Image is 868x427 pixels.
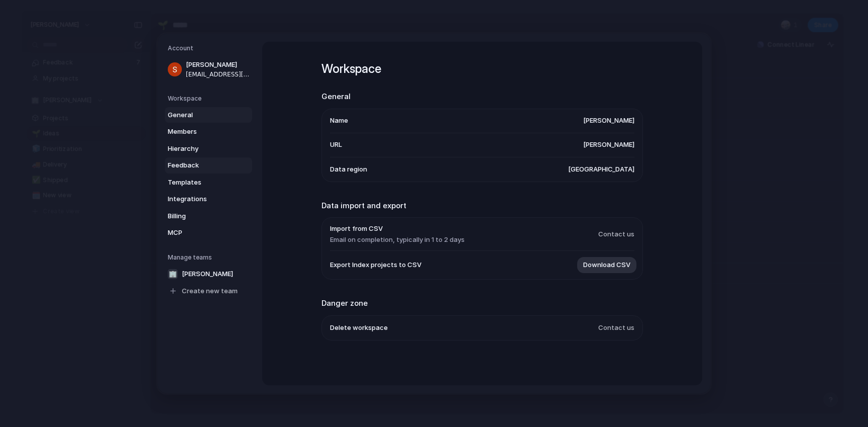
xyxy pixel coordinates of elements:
span: Billing [168,211,232,221]
a: Hierarchy [165,141,252,157]
a: Billing [165,208,252,224]
h5: Workspace [168,94,252,103]
h2: Danger zone [321,298,643,309]
span: Import from CSV [330,224,465,234]
span: [EMAIL_ADDRESS][DOMAIN_NAME] [186,70,250,79]
span: [PERSON_NAME] [182,269,233,279]
span: Feedback [168,160,232,170]
span: Members [168,127,232,137]
span: Delete workspace [330,323,388,333]
span: Download CSV [583,260,630,270]
span: Hierarchy [168,144,232,154]
span: [GEOGRAPHIC_DATA] [568,164,634,175]
span: Data region [330,164,367,175]
span: Templates [168,178,232,188]
button: Download CSV [577,257,636,273]
span: Integrations [168,194,232,204]
span: [PERSON_NAME] [583,116,634,126]
a: Create new team [165,283,252,299]
div: 🏢 [168,269,178,279]
span: Export Index projects to CSV [330,260,421,270]
h2: Data import and export [321,200,643,212]
span: MCP [168,228,232,238]
span: Contact us [598,323,634,333]
span: [PERSON_NAME] [583,140,634,150]
span: Email on completion, typically in 1 to 2 days [330,235,465,245]
a: Members [165,124,252,140]
h5: Manage teams [168,253,252,262]
span: General [168,110,232,120]
h2: General [321,91,643,103]
span: [PERSON_NAME] [186,60,250,70]
span: URL [330,140,342,150]
span: Name [330,116,348,126]
a: MCP [165,225,252,241]
h1: Workspace [321,60,643,78]
a: 🏢[PERSON_NAME] [165,266,252,282]
a: General [165,107,252,123]
a: Feedback [165,157,252,174]
span: Contact us [598,229,634,239]
span: Create new team [182,286,238,296]
a: Integrations [165,191,252,207]
a: Templates [165,175,252,191]
h5: Account [168,44,252,53]
a: [PERSON_NAME][EMAIL_ADDRESS][DOMAIN_NAME] [165,57,252,82]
